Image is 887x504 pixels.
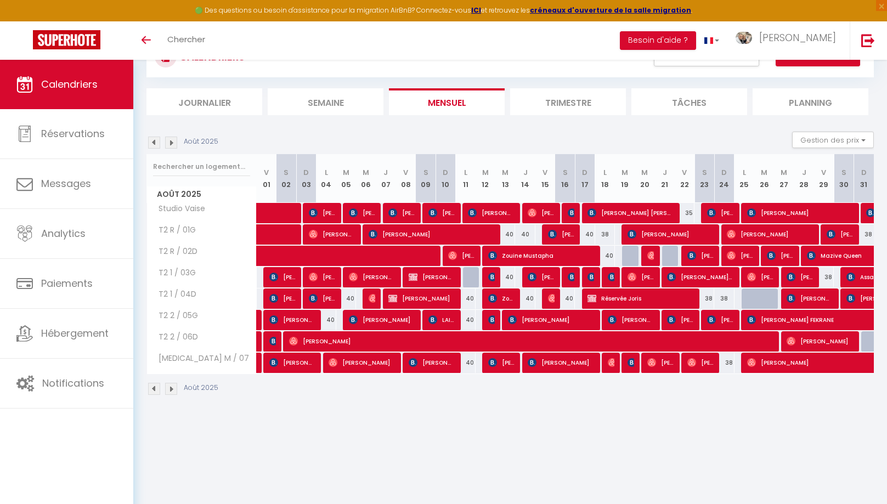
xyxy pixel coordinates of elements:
th: 29 [814,154,834,203]
div: 40 [575,224,595,245]
span: [PERSON_NAME] [707,309,733,330]
div: 40 [455,310,475,330]
span: [PERSON_NAME] [747,267,773,287]
abbr: D [582,167,587,178]
p: Août 2025 [184,383,218,393]
abbr: L [464,167,467,178]
span: Calendriers [41,77,98,91]
span: Zouine Mustapha [488,245,594,266]
span: [PERSON_NAME] [PERSON_NAME] TANI [587,202,673,223]
span: BOULESTREAU BOULESTREAU [488,309,495,330]
th: 13 [495,154,515,203]
th: 23 [694,154,714,203]
abbr: M [781,167,787,178]
span: [PERSON_NAME] [548,288,555,309]
span: [PERSON_NAME] [727,245,753,266]
abbr: V [403,167,408,178]
span: T2 R / 01G [149,224,199,236]
div: 40 [515,224,535,245]
span: [PERSON_NAME] [349,202,375,223]
li: Tâches [631,88,747,115]
span: [PERSON_NAME] [349,267,395,287]
span: Réservations [41,127,105,140]
span: [PERSON_NAME] [309,224,355,245]
a: Chercher [159,21,213,60]
span: [PERSON_NAME] [687,245,714,266]
span: [PERSON_NAME] [309,288,335,309]
th: 04 [316,154,336,203]
th: 10 [436,154,455,203]
abbr: D [721,167,727,178]
div: 40 [495,267,515,287]
span: [PERSON_NAME] [488,267,495,287]
li: Semaine [268,88,383,115]
span: Hébergement [41,326,109,340]
span: Zouine Mustapha [488,288,515,309]
th: 24 [714,154,734,203]
span: [PERSON_NAME] [647,245,654,266]
span: Messages [41,177,91,190]
span: Studio Vaise [149,203,208,215]
button: Gestion des prix [792,132,874,148]
abbr: S [702,167,707,178]
th: 07 [376,154,396,203]
span: [PERSON_NAME] [309,202,335,223]
div: 40 [316,310,336,330]
span: [PERSON_NAME] [528,352,594,373]
div: 40 [595,246,615,266]
div: 38 [694,288,714,309]
div: 40 [336,288,356,309]
th: 26 [754,154,774,203]
th: 15 [535,154,555,203]
span: [PERSON_NAME] [587,267,594,287]
span: [PERSON_NAME] [747,202,852,223]
th: 06 [356,154,376,203]
abbr: J [523,167,528,178]
span: [PERSON_NAME] [628,267,654,287]
th: 19 [615,154,635,203]
div: 40 [515,288,535,309]
span: Chercher [167,33,205,45]
span: [PERSON_NAME] [767,245,793,266]
span: [PERSON_NAME] [759,31,836,44]
input: Rechercher un logement... [153,157,250,177]
span: [PERSON_NAME] [647,352,674,373]
strong: créneaux d'ouverture de la salle migration [530,5,691,15]
span: [PERSON_NAME] [369,288,375,309]
span: [PERSON_NAME] [269,267,296,287]
abbr: M [641,167,648,178]
abbr: V [264,167,269,178]
span: [PERSON_NAME] [488,352,515,373]
div: 38 [854,224,874,245]
div: 35 [675,203,694,223]
th: 16 [555,154,575,203]
div: 38 [714,353,734,373]
span: Août 2025 [147,186,256,202]
th: 18 [595,154,615,203]
abbr: M [343,167,349,178]
span: [PERSON_NAME] [667,309,693,330]
span: [PERSON_NAME] [PERSON_NAME] [667,267,733,287]
span: [PERSON_NAME] [628,352,634,373]
div: 40 [555,288,575,309]
span: [PERSON_NAME] [528,267,554,287]
abbr: D [861,167,867,178]
abbr: J [383,167,388,178]
button: Besoin d'aide ? [620,31,696,50]
span: [PERSON_NAME] [787,288,833,309]
span: [PERSON_NAME] [428,202,455,223]
th: 08 [396,154,416,203]
li: Trimestre [510,88,626,115]
p: Août 2025 [184,137,218,147]
abbr: D [303,167,309,178]
li: Journalier [146,88,262,115]
th: 17 [575,154,595,203]
span: [PERSON_NAME] [349,309,415,330]
span: [PERSON_NAME] [468,202,514,223]
abbr: S [284,167,289,178]
img: ... [736,32,752,44]
span: T2 R / 02D [149,246,200,258]
div: 40 [455,353,475,373]
th: 20 [635,154,654,203]
abbr: M [482,167,489,178]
